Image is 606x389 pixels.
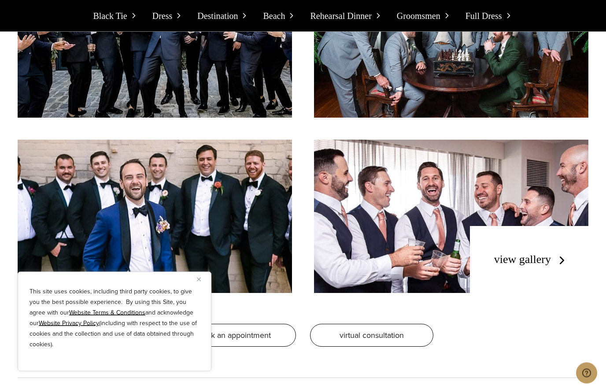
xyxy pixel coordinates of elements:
[340,330,404,341] span: virtual consultation
[197,278,201,282] img: Close
[494,253,569,266] a: view gallery
[397,9,440,23] span: Groomsmen
[197,9,238,23] span: Destination
[173,324,296,348] a: Book an appointment
[263,9,285,23] span: Beach
[197,274,207,285] button: Close
[314,140,588,293] img: Four groomsmen all in matching navy vests and matching orange ties.
[310,324,433,348] a: virtual consultation
[576,363,597,385] iframe: Opens a widget where you can chat to one of our agents
[310,9,371,23] span: Rehearsal Dinner
[69,308,145,317] a: Website Terms & Conditions
[30,286,200,350] p: This site uses cookies, including third party cookies, to give you the best possible experience. ...
[466,9,502,23] span: Full Dress
[198,330,271,341] span: Book an appointment
[93,9,127,23] span: Black Tie
[39,319,99,328] a: Website Privacy Policy
[18,140,292,293] img: Five groomsmen standing behind groom in black custom tailored tuxedos. Groom wearing blue solid s...
[152,9,173,23] span: Dress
